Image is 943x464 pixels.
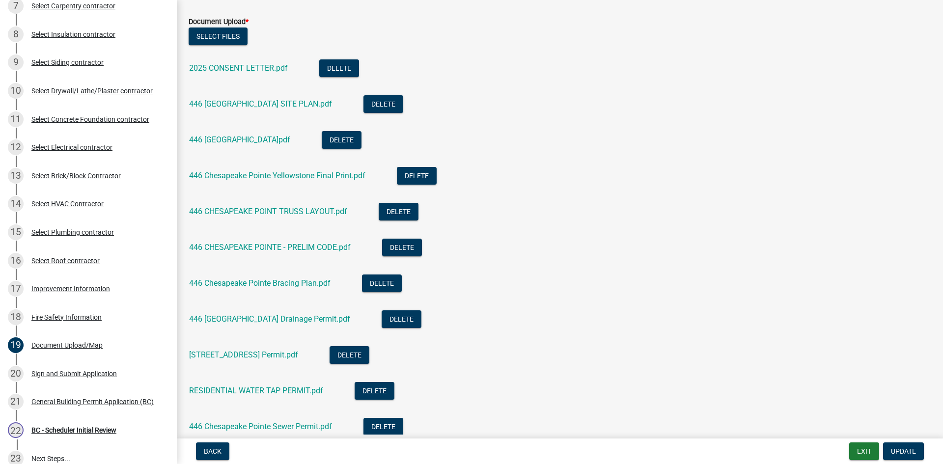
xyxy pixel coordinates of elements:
div: Sign and Submit Application [31,370,117,377]
div: 8 [8,27,24,42]
wm-modal-confirm: Delete Document [363,100,403,109]
button: Delete [397,167,437,185]
label: Document Upload [189,19,249,26]
button: Delete [322,131,361,149]
div: 21 [8,394,24,409]
div: Select Insulation contractor [31,31,115,38]
div: Document Upload/Map [31,342,103,349]
span: Update [891,447,916,455]
div: 11 [8,111,24,127]
div: 20 [8,366,24,382]
a: 446 [GEOGRAPHIC_DATA] Drainage Permit.pdf [189,314,350,324]
a: 446 Chesapeake Pointe Bracing Plan.pdf [189,278,331,288]
a: 446 [GEOGRAPHIC_DATA] SITE PLAN.pdf [189,99,332,109]
wm-modal-confirm: Delete Document [382,244,422,253]
div: Select Concrete Foundation contractor [31,116,149,123]
div: Select Siding contractor [31,59,104,66]
div: Select Drywall/Lathe/Plaster contractor [31,87,153,94]
wm-modal-confirm: Delete Document [363,423,403,432]
button: Delete [330,346,369,364]
button: Back [196,442,229,460]
div: 16 [8,253,24,269]
a: [STREET_ADDRESS] Permit.pdf [189,350,298,359]
a: 446 CHESAPEAKE POINT TRUSS LAYOUT.pdf [189,207,347,216]
span: Back [204,447,222,455]
a: 2025 CONSENT LETTER.pdf [189,63,288,73]
a: 446 CHESAPEAKE POINTE - PRELIM CODE.pdf [189,243,351,252]
wm-modal-confirm: Delete Document [319,64,359,74]
div: General Building Permit Application (BC) [31,398,154,405]
div: Select Roof contractor [31,257,100,264]
a: RESIDENTIAL WATER TAP PERMIT.pdf [189,386,323,395]
div: 19 [8,337,24,353]
button: Delete [363,95,403,113]
button: Update [883,442,924,460]
div: 22 [8,422,24,438]
div: Select Brick/Block Contractor [31,172,121,179]
div: Select Electrical contractor [31,144,112,151]
wm-modal-confirm: Delete Document [362,279,402,289]
button: Delete [382,310,421,328]
button: Delete [363,418,403,436]
div: 14 [8,196,24,212]
div: 9 [8,55,24,70]
div: 10 [8,83,24,99]
div: 12 [8,139,24,155]
a: 446 Chesapeake Pointe Yellowstone Final Print.pdf [189,171,365,180]
button: Delete [362,274,402,292]
div: Improvement Information [31,285,110,292]
wm-modal-confirm: Delete Document [322,136,361,145]
wm-modal-confirm: Delete Document [379,208,418,217]
button: Delete [355,382,394,400]
button: Delete [379,203,418,220]
a: 446 Chesapeake Pointe Sewer Permit.pdf [189,422,332,431]
div: Select HVAC Contractor [31,200,104,207]
a: 446 [GEOGRAPHIC_DATA]pdf [189,135,290,144]
div: 17 [8,281,24,297]
wm-modal-confirm: Delete Document [397,172,437,181]
div: Select Plumbing contractor [31,229,114,236]
div: BC - Scheduler Initial Review [31,427,116,434]
button: Exit [849,442,879,460]
wm-modal-confirm: Delete Document [330,351,369,360]
div: 15 [8,224,24,240]
wm-modal-confirm: Delete Document [355,387,394,396]
div: 13 [8,168,24,184]
button: Select files [189,27,248,45]
wm-modal-confirm: Delete Document [382,315,421,325]
div: 18 [8,309,24,325]
button: Delete [382,239,422,256]
div: Select Carpentry contractor [31,2,115,9]
button: Delete [319,59,359,77]
div: Fire Safety Information [31,314,102,321]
